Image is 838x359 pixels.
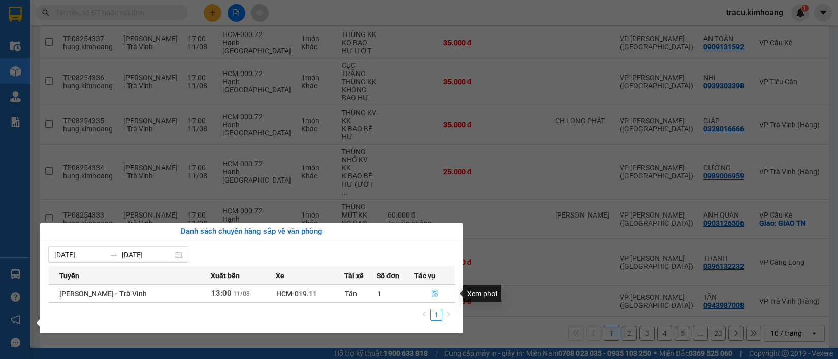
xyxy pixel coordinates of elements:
span: file-done [431,290,438,298]
div: Danh sách chuyến hàng sắp về văn phòng [48,226,455,238]
span: Tuyến [59,270,79,281]
div: Tân [345,288,376,299]
li: Next Page [442,309,455,321]
span: Số đơn [377,270,400,281]
li: Previous Page [418,309,430,321]
span: [PERSON_NAME] - Trà Vinh [59,290,147,298]
span: left [421,311,427,317]
span: 1 [377,290,381,298]
span: Tài xế [344,270,364,281]
li: 1 [430,309,442,321]
span: 11/08 [233,290,250,297]
span: HCM-019.11 [276,290,317,298]
input: Từ ngày [54,249,106,260]
span: Xuất bến [211,270,240,281]
span: Tác vụ [414,270,435,281]
button: file-done [415,285,454,302]
span: right [445,311,452,317]
button: left [418,309,430,321]
button: right [442,309,455,321]
a: 1 [431,309,442,320]
span: 13:00 [211,289,232,298]
input: Đến ngày [122,249,173,260]
span: Xe [276,270,284,281]
span: to [110,250,118,259]
span: swap-right [110,250,118,259]
div: Xem phơi [463,285,501,302]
